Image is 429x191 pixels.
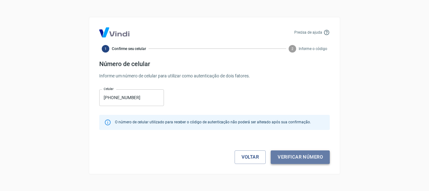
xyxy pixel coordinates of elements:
div: O número de celular utilizado para receber o código de autenticação não poderá ser alterado após ... [115,117,311,128]
span: Confirme seu celular [112,46,146,52]
button: Verificar número [271,150,330,164]
p: Precisa de ajuda [294,30,322,35]
label: Celular [104,87,114,91]
text: 1 [105,47,106,51]
span: Informe o código [299,46,327,52]
img: Logo Vind [99,27,129,37]
text: 2 [291,47,293,51]
h4: Número de celular [99,60,330,68]
p: Informe um número de celular para utilizar como autenticação de dois fatores. [99,73,330,79]
a: Voltar [235,150,266,164]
